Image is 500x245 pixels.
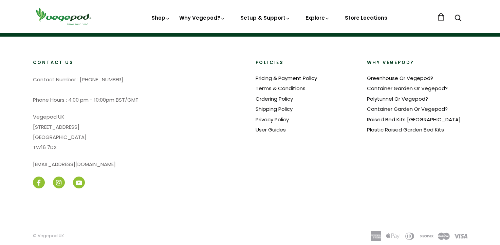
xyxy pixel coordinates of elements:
[256,85,305,92] a: Terms & Conditions
[367,95,428,102] a: Polytunnel Or Vegepod?
[256,95,293,102] a: Ordering Policy
[256,75,317,82] a: Pricing & Payment Policy
[33,75,245,105] p: Contact Number : [PHONE_NUMBER] Phone Hours : 4:00 pm - 10:00pm BST/GMT
[305,14,330,21] a: Explore
[33,233,64,239] a: © Vegepod UK
[33,60,245,66] h2: Contact Us
[151,14,170,21] a: Shop
[256,126,286,133] a: User Guides
[256,116,289,123] a: Privacy Policy
[33,161,116,168] a: [EMAIL_ADDRESS][DOMAIN_NAME]
[367,75,433,82] a: Greenhouse Or Vegepod?
[240,14,291,21] a: Setup & Support
[33,7,94,26] img: Vegepod
[367,126,444,133] a: Plastic Raised Garden Bed Kits
[256,105,293,113] a: Shipping Policy
[179,14,225,21] a: Why Vegepod?
[367,85,448,92] a: Container Garden Or Vegepod?
[367,116,461,123] a: Raised Bed Kits [GEOGRAPHIC_DATA]
[367,105,448,113] a: Container Garden Or Vegepod?
[33,112,245,152] p: Vegepod UK [STREET_ADDRESS] [GEOGRAPHIC_DATA] TW16 7DX
[345,14,387,21] a: Store Locations
[256,60,356,66] h2: Policies
[455,15,461,22] a: Search
[367,60,467,66] h2: Why Vegepod?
